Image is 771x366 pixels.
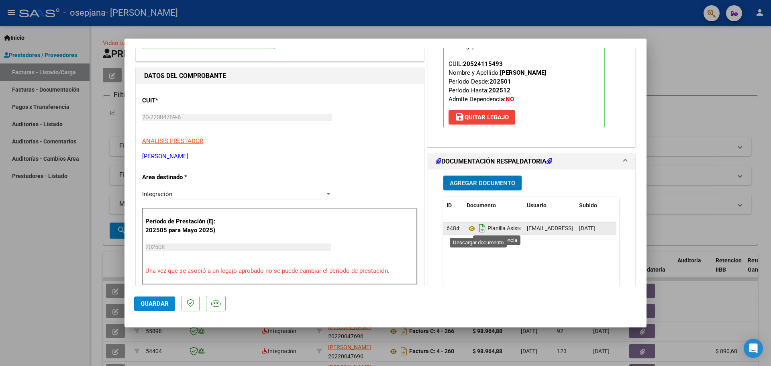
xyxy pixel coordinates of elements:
button: Guardar [134,296,175,311]
datatable-header-cell: Usuario [524,197,576,214]
p: Legajo preaprobado para Período de Prestación: [443,30,605,128]
mat-icon: save [455,112,465,122]
h1: DOCUMENTACIÓN RESPALDATORIA [436,157,552,166]
strong: DATOS DEL COMPROBANTE [144,72,226,80]
span: ANALISIS PRESTADOR [142,137,203,145]
span: [DATE] [579,225,596,231]
span: Usuario [527,202,547,209]
datatable-header-cell: ID [443,197,463,214]
button: Agregar Documento [443,176,522,190]
p: [PERSON_NAME] [142,152,418,161]
p: Una vez que se asoció a un legajo aprobado no se puede cambiar el período de prestación. [145,266,414,276]
button: Quitar Legajo [449,110,515,125]
div: Open Intercom Messenger [744,339,763,358]
span: Integración [142,190,172,198]
span: Guardar [141,300,169,307]
datatable-header-cell: Acción [616,197,656,214]
div: DOCUMENTACIÓN RESPALDATORIA [428,170,635,336]
span: CUIL: Nombre y Apellido: Período Desde: Período Hasta: Admite Dependencia: [449,60,546,103]
span: [EMAIL_ADDRESS][DOMAIN_NAME] - [PERSON_NAME] [527,225,663,231]
strong: [PERSON_NAME] [500,69,546,76]
span: 64849 [447,225,463,231]
span: Agregar Documento [450,180,515,187]
strong: 202512 [489,87,510,94]
p: Período de Prestación (Ej: 202505 para Mayo 2025) [145,217,226,235]
strong: NO [506,96,514,103]
p: CUIT [142,96,225,105]
mat-expansion-panel-header: DOCUMENTACIÓN RESPALDATORIA [428,153,635,170]
div: 20524115493 [463,59,503,68]
span: Documento [467,202,496,209]
i: Descargar documento [477,222,487,235]
span: Subido [579,202,597,209]
strong: 202501 [490,78,511,85]
span: Quitar Legajo [455,114,509,121]
datatable-header-cell: Subido [576,197,616,214]
span: Planilla Asistencia [467,225,532,232]
datatable-header-cell: Documento [463,197,524,214]
p: Area destinado * [142,173,225,182]
div: PREAPROBACIÓN PARA INTEGRACION [428,18,635,147]
span: ID [447,202,452,209]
